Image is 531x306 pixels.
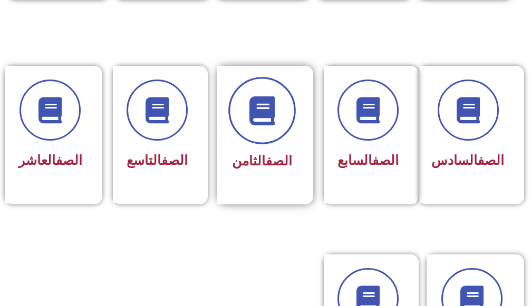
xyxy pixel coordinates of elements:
[232,153,292,169] span: الثامن
[56,153,82,168] a: الصف
[127,153,188,168] span: التاسع
[478,153,504,168] a: الصف
[431,153,504,168] span: السادس
[18,153,82,168] span: العاشر
[161,153,188,168] a: الصف
[266,153,292,169] a: الصف
[372,153,399,168] a: الصف
[337,153,399,168] span: السابع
